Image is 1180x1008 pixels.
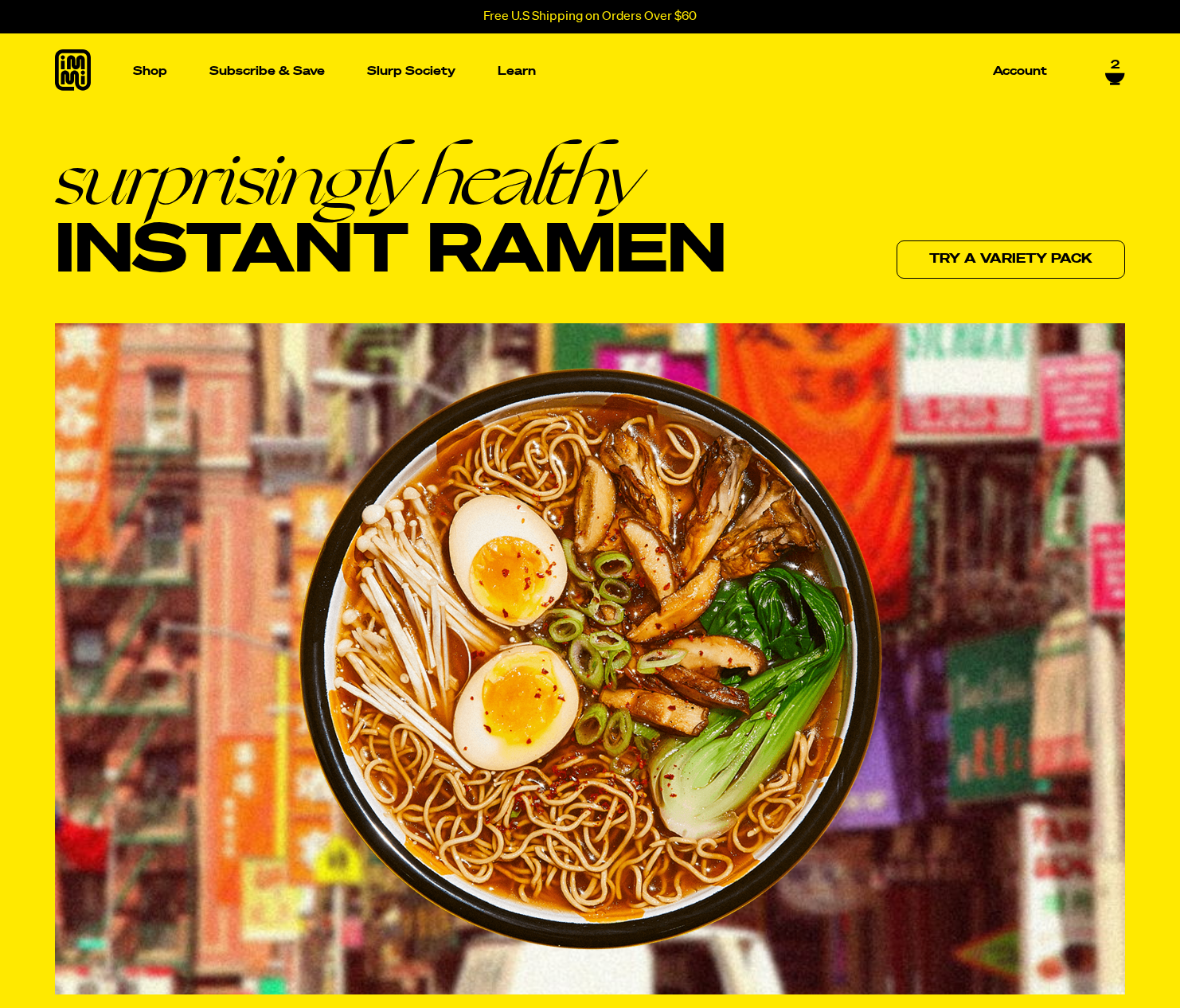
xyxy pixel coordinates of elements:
nav: Main navigation [127,33,1053,109]
a: Subscribe & Save [203,59,331,84]
p: Subscribe & Save [209,65,325,77]
p: Account [993,65,1047,77]
a: Shop [127,33,174,109]
p: Free U.S Shipping on Orders Over $60 [483,10,697,24]
p: Slurp Society [367,65,455,77]
a: Learn [491,33,542,109]
p: Learn [498,65,536,77]
h1: Instant Ramen [55,141,726,290]
a: 2 [1105,53,1125,80]
span: 2 [1111,53,1119,68]
a: Slurp Society [361,59,462,84]
img: Ramen bowl [299,368,882,950]
a: Try a variety pack [897,240,1125,279]
p: Shop [133,65,167,77]
em: surprisingly healthy [55,141,726,216]
a: Account [987,59,1053,84]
